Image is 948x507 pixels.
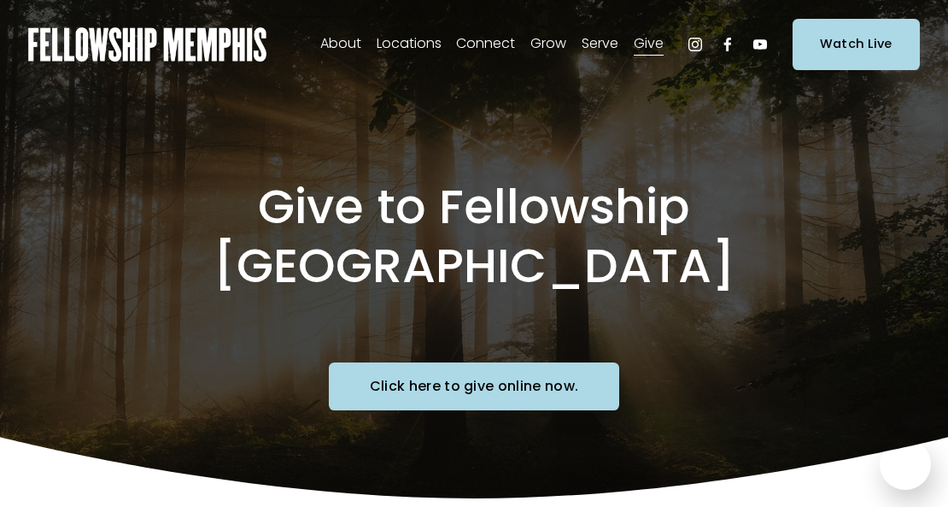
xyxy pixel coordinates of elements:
[329,363,619,410] a: Click here to give online now.
[582,31,618,58] a: folder dropdown
[456,32,515,56] span: Connect
[582,32,618,56] span: Serve
[530,31,566,58] a: folder dropdown
[377,32,442,56] span: Locations
[320,31,361,58] a: folder dropdown
[28,27,266,62] img: Fellowship Memphis
[377,31,442,58] a: folder dropdown
[634,31,664,58] a: folder dropdown
[634,32,664,56] span: Give
[320,32,361,56] span: About
[456,31,515,58] a: folder dropdown
[793,19,920,69] a: Watch Live
[719,36,736,53] a: Facebook
[687,36,704,53] a: Instagram
[752,36,769,53] a: YouTube
[530,32,566,56] span: Grow
[28,178,919,296] h1: Give to Fellowship [GEOGRAPHIC_DATA]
